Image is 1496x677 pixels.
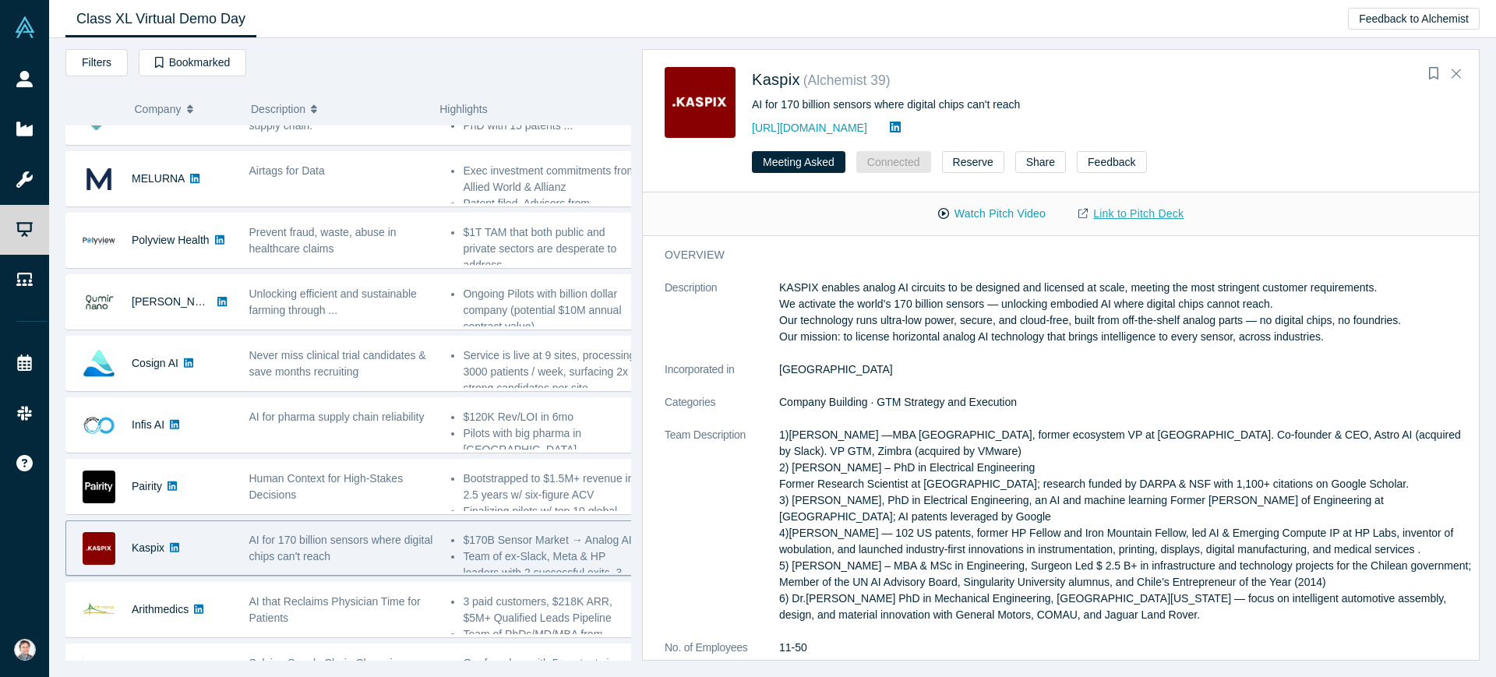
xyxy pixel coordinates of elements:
[942,151,1004,173] button: Reserve
[752,97,1272,113] div: AI for 170 billion sensors where digital chips can't reach
[779,427,1472,623] p: 1)[PERSON_NAME] —MBA [GEOGRAPHIC_DATA], former ecosystem VP at [GEOGRAPHIC_DATA]. Co-founder & CE...
[463,286,637,335] li: Ongoing Pilots with billion dollar company (potential $10M annual contract value) ...
[779,640,1472,656] dd: 11-50
[249,164,325,177] span: Airtags for Data
[752,71,800,88] a: Kaspix
[132,172,185,185] a: MELURNA
[132,541,164,554] a: Kaspix
[83,594,115,626] img: Arithmedics's Logo
[251,93,305,125] span: Description
[779,396,1017,408] span: Company Building · GTM Strategy and Execution
[665,640,779,672] dt: No. of Employees
[249,103,415,132] span: Decision Intelligence for the global supply chain.
[14,16,36,38] img: Alchemist Vault Logo
[65,49,128,76] button: Filters
[856,151,931,173] button: Connected
[1077,151,1146,173] button: Feedback
[1015,151,1066,173] button: Share
[249,349,426,378] span: Never miss clinical trial candidates & save months recruiting
[803,72,891,88] small: ( Alchemist 39 )
[665,280,779,361] dt: Description
[665,67,736,138] img: Kaspix's Logo
[1348,8,1480,30] button: Feedback to Alchemist
[752,122,867,134] a: [URL][DOMAIN_NAME]
[83,471,115,503] img: Pairity's Logo
[463,548,637,598] li: Team of ex-Slack, Meta & HP leaders with 2 successful exits, 3 PhDs ...
[463,224,637,273] li: $1T TAM that both public and private sectors are desperate to address
[463,471,637,503] li: Bootstrapped to $1.5M+ revenue in 2.5 years w/ six-figure ACV
[249,411,425,423] span: AI for pharma supply chain reliability
[65,1,256,37] a: Class XL Virtual Demo Day
[83,347,115,380] img: Cosign AI's Logo
[83,286,115,319] img: Qumir Nano's Logo
[779,361,1472,378] dd: [GEOGRAPHIC_DATA]
[463,503,637,552] li: Finalizing pilots w/ top 10 global insurer & world's largest staffing firm + ...
[665,247,1450,263] h3: overview
[249,287,417,316] span: Unlocking efficient and sustainable farming through ...
[463,118,637,134] li: PhD with 15 patents ...
[752,151,845,173] a: Meeting Asked
[1062,200,1200,227] a: Link to Pitch Deck
[922,200,1062,227] button: Watch Pitch Video
[132,603,189,615] a: Arithmedics
[132,295,221,308] a: [PERSON_NAME]
[463,347,637,397] li: Service is live at 9 sites, processing 3000 patients / week, surfacing 2x strong candidates per s...
[249,534,433,562] span: AI for 170 billion sensors where digital chips can't reach
[132,418,164,431] a: Infis AI
[463,425,637,458] li: Pilots with big pharma in [GEOGRAPHIC_DATA] ...
[463,594,637,626] li: 3 paid customers, $218K ARR, $5M+ Qualified Leads Pipeline
[14,639,36,661] img: Andres Valdivieso's Account
[463,409,637,425] li: $120K Rev/LOI in 6mo
[251,93,423,125] button: Description
[665,394,779,427] dt: Categories
[249,226,397,255] span: Prevent fraud, waste, abuse in healthcare claims
[1423,63,1445,85] button: Bookmark
[439,103,487,115] span: Highlights
[249,472,404,501] span: Human Context for High-Stakes Decisions
[83,224,115,257] img: Polyview Health's Logo
[665,427,779,640] dt: Team Description
[463,532,637,548] li: $170B Sensor Market → Analog AI;
[779,280,1472,345] p: KASPIX enables analog AI circuits to be designed and licensed at scale, meeting the most stringen...
[135,93,182,125] span: Company
[83,163,115,196] img: MELURNA's Logo
[132,234,210,246] a: Polyview Health
[132,357,178,369] a: Cosign AI
[463,196,637,228] li: Patent filed, Advisors from BetterHelp, Reversing Labs ...
[83,409,115,442] img: Infis AI's Logo
[83,532,115,565] img: Kaspix's Logo
[1445,62,1468,86] button: Close
[249,595,421,624] span: AI that Reclaims Physician Time for Patients
[665,361,779,394] dt: Incorporated in
[139,49,246,76] button: Bookmarked
[132,480,162,492] a: Pairity
[463,163,637,196] li: Exec investment commitments from Allied World & Allianz
[135,93,235,125] button: Company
